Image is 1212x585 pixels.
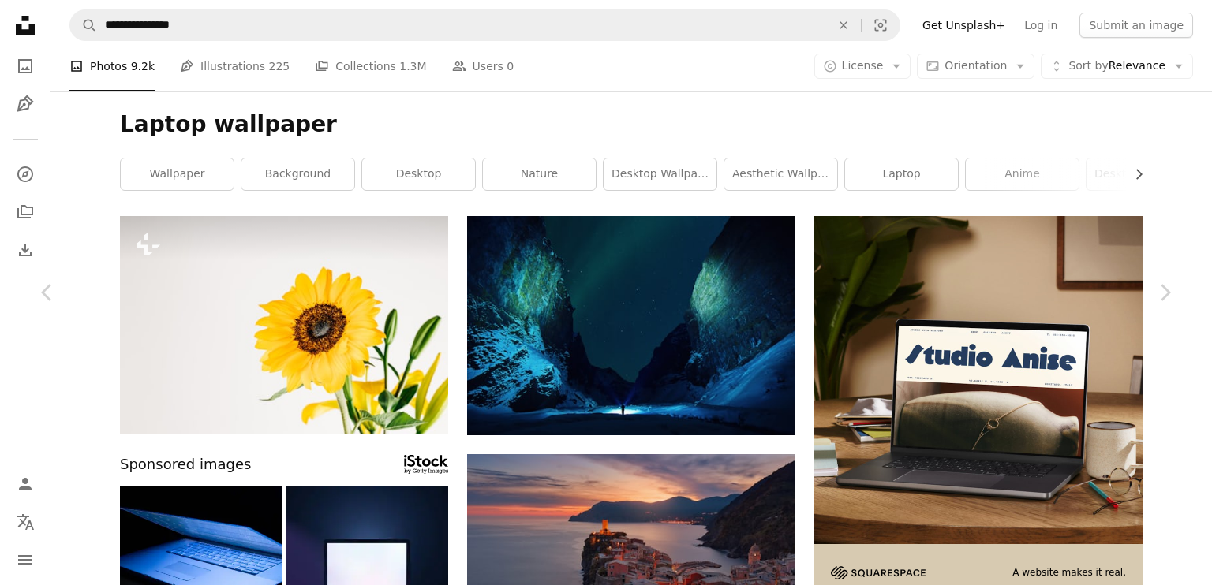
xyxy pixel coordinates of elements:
[121,158,234,190] a: wallpaper
[945,59,1007,72] span: Orientation
[9,196,41,228] a: Collections
[9,158,41,190] a: Explore
[1079,13,1193,38] button: Submit an image
[120,216,448,434] img: a yellow sunflower in a clear vase
[467,318,795,332] a: northern lights
[826,10,861,40] button: Clear
[1041,54,1193,79] button: Sort byRelevance
[9,88,41,120] a: Illustrations
[814,54,911,79] button: License
[467,556,795,570] a: aerial view of village on mountain cliff during orange sunset
[69,9,900,41] form: Find visuals sitewide
[862,10,900,40] button: Visual search
[1068,58,1165,74] span: Relevance
[814,216,1143,544] img: file-1705123271268-c3eaf6a79b21image
[467,216,795,435] img: northern lights
[724,158,837,190] a: aesthetic wallpaper
[604,158,716,190] a: desktop wallpaper
[9,50,41,82] a: Photos
[845,158,958,190] a: laptop
[1012,566,1126,579] span: A website makes it real.
[180,41,290,91] a: Illustrations 225
[9,506,41,538] button: Language
[966,158,1079,190] a: anime
[241,158,354,190] a: background
[120,453,251,476] span: Sponsored images
[1087,158,1199,190] a: desktop background
[452,41,514,91] a: Users 0
[913,13,1015,38] a: Get Unsplash+
[9,468,41,500] a: Log in / Sign up
[269,58,290,75] span: 225
[1068,59,1108,72] span: Sort by
[70,10,97,40] button: Search Unsplash
[483,158,596,190] a: nature
[1015,13,1067,38] a: Log in
[120,110,1143,139] h1: Laptop wallpaper
[831,566,926,579] img: file-1705255347840-230a6ab5bca9image
[315,41,426,91] a: Collections 1.3M
[1117,217,1212,368] a: Next
[842,59,884,72] span: License
[1124,158,1143,190] button: scroll list to the right
[362,158,475,190] a: desktop
[507,58,514,75] span: 0
[917,54,1034,79] button: Orientation
[399,58,426,75] span: 1.3M
[120,318,448,332] a: a yellow sunflower in a clear vase
[9,544,41,576] button: Menu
